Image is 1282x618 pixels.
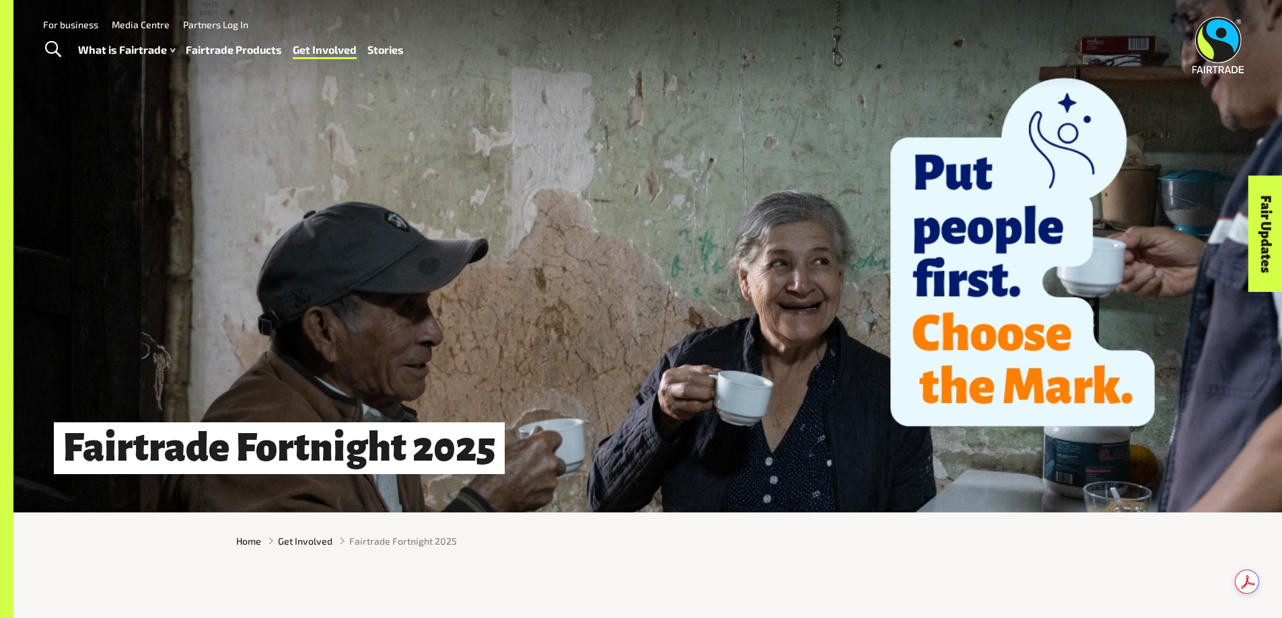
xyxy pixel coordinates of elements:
a: Toggle Search [36,33,69,67]
a: What is Fairtrade [78,40,175,60]
a: Get Involved [293,40,357,60]
a: Media Centre [112,19,170,30]
a: For business [43,19,98,30]
a: Partners Log In [183,19,248,30]
a: Get Involved [278,534,332,548]
img: Fairtrade Australia New Zealand logo [1192,17,1244,73]
h1: Fairtrade Fortnight 2025 [54,422,505,474]
span: Fairtrade Fortnight 2025 [349,534,457,548]
a: Home [236,534,261,548]
a: Stories [367,40,404,60]
a: Fairtrade Products [186,40,282,60]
